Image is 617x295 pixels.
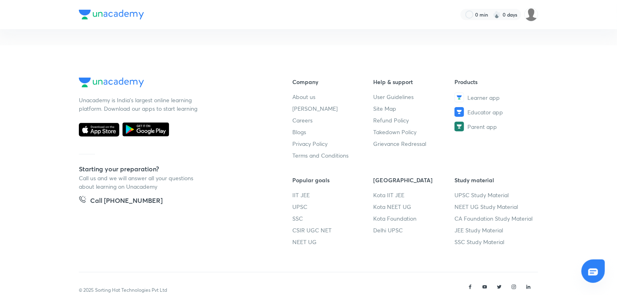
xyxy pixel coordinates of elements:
[374,93,455,101] a: User Guidelines
[292,151,374,160] a: Terms and Conditions
[524,8,538,21] img: snehal rajesh
[454,176,536,184] h6: Study material
[493,11,501,19] img: streak
[292,78,374,86] h6: Company
[292,128,374,136] a: Blogs
[454,238,536,246] a: SSC Study Material
[292,139,374,148] a: Privacy Policy
[292,226,374,234] a: CSIR UGC NET
[292,104,374,113] a: [PERSON_NAME]
[374,78,455,86] h6: Help & support
[292,238,374,246] a: NEET UG
[454,93,464,102] img: Learner app
[374,128,455,136] a: Takedown Policy
[79,96,200,113] p: Unacademy is India’s largest online learning platform. Download our apps to start learning
[292,116,313,124] span: Careers
[79,164,266,174] h5: Starting your preparation?
[374,214,455,223] a: Kota Foundation
[454,107,536,117] a: Educator app
[79,174,200,191] p: Call us and we will answer all your questions about learning on Unacademy
[90,196,163,207] h5: Call [PHONE_NUMBER]
[454,122,536,131] a: Parent app
[79,196,163,207] a: Call [PHONE_NUMBER]
[292,202,374,211] a: UPSC
[292,93,374,101] a: About us
[467,93,500,102] span: Learner app
[454,226,536,234] a: JEE Study Material
[374,202,455,211] a: Kota NEET UG
[79,78,266,89] a: Company Logo
[454,202,536,211] a: NEET UG Study Material
[374,191,455,199] a: Kota IIT JEE
[374,139,455,148] a: Grievance Redressal
[374,226,455,234] a: Delhi UPSC
[454,191,536,199] a: UPSC Study Material
[79,78,144,87] img: Company Logo
[292,214,374,223] a: SSC
[454,93,536,102] a: Learner app
[292,176,374,184] h6: Popular goals
[467,108,503,116] span: Educator app
[374,116,455,124] a: Refund Policy
[454,122,464,131] img: Parent app
[292,191,374,199] a: IIT JEE
[374,176,455,184] h6: [GEOGRAPHIC_DATA]
[467,122,497,131] span: Parent app
[374,104,455,113] a: Site Map
[454,107,464,117] img: Educator app
[79,10,144,19] img: Company Logo
[79,287,167,294] p: © 2025 Sorting Hat Technologies Pvt Ltd
[454,214,536,223] a: CA Foundation Study Material
[292,116,374,124] a: Careers
[454,78,536,86] h6: Products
